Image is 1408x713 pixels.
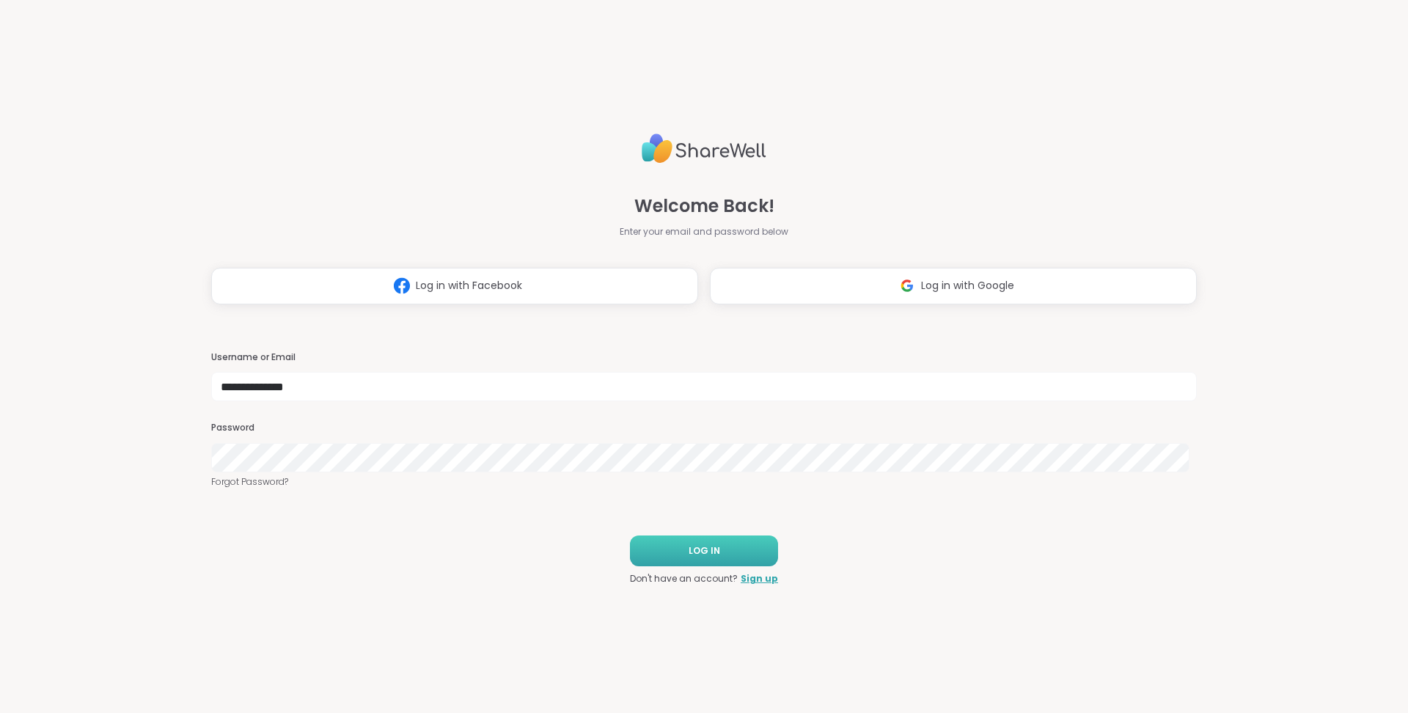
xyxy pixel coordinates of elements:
[710,268,1197,304] button: Log in with Google
[416,278,522,293] span: Log in with Facebook
[893,272,921,299] img: ShareWell Logomark
[634,193,774,219] span: Welcome Back!
[620,225,788,238] span: Enter your email and password below
[388,272,416,299] img: ShareWell Logomark
[211,268,698,304] button: Log in with Facebook
[741,572,778,585] a: Sign up
[211,475,1197,489] a: Forgot Password?
[630,535,778,566] button: LOG IN
[211,351,1197,364] h3: Username or Email
[689,544,720,557] span: LOG IN
[630,572,738,585] span: Don't have an account?
[642,128,766,169] img: ShareWell Logo
[921,278,1014,293] span: Log in with Google
[211,422,1197,434] h3: Password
